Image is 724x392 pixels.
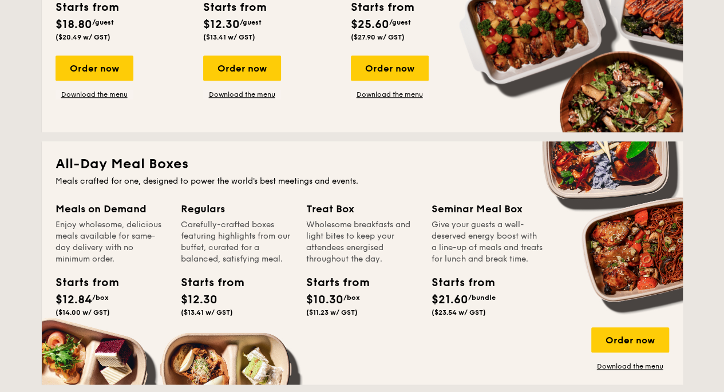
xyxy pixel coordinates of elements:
[181,293,217,307] span: $12.30
[56,176,669,187] div: Meals crafted for one, designed to power the world's best meetings and events.
[432,293,468,307] span: $21.60
[432,274,483,291] div: Starts from
[343,294,360,302] span: /box
[56,293,92,307] span: $12.84
[432,308,486,316] span: ($23.54 w/ GST)
[306,274,358,291] div: Starts from
[92,294,109,302] span: /box
[56,274,107,291] div: Starts from
[591,327,669,353] div: Order now
[351,18,389,31] span: $25.60
[351,33,405,41] span: ($27.90 w/ GST)
[240,18,262,26] span: /guest
[56,56,133,81] div: Order now
[56,33,110,41] span: ($20.49 w/ GST)
[56,219,167,265] div: Enjoy wholesome, delicious meals available for same-day delivery with no minimum order.
[181,219,292,265] div: Carefully-crafted boxes featuring highlights from our buffet, curated for a balanced, satisfying ...
[306,201,418,217] div: Treat Box
[306,219,418,265] div: Wholesome breakfasts and light bites to keep your attendees energised throughout the day.
[468,294,496,302] span: /bundle
[203,33,255,41] span: ($13.41 w/ GST)
[56,308,110,316] span: ($14.00 w/ GST)
[203,56,281,81] div: Order now
[181,308,233,316] span: ($13.41 w/ GST)
[306,293,343,307] span: $10.30
[203,18,240,31] span: $12.30
[203,90,281,99] a: Download the menu
[306,308,358,316] span: ($11.23 w/ GST)
[351,90,429,99] a: Download the menu
[351,56,429,81] div: Order now
[181,274,232,291] div: Starts from
[56,201,167,217] div: Meals on Demand
[56,18,92,31] span: $18.80
[389,18,411,26] span: /guest
[56,155,669,173] h2: All-Day Meal Boxes
[92,18,114,26] span: /guest
[181,201,292,217] div: Regulars
[591,362,669,371] a: Download the menu
[432,201,543,217] div: Seminar Meal Box
[432,219,543,265] div: Give your guests a well-deserved energy boost with a line-up of meals and treats for lunch and br...
[56,90,133,99] a: Download the menu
